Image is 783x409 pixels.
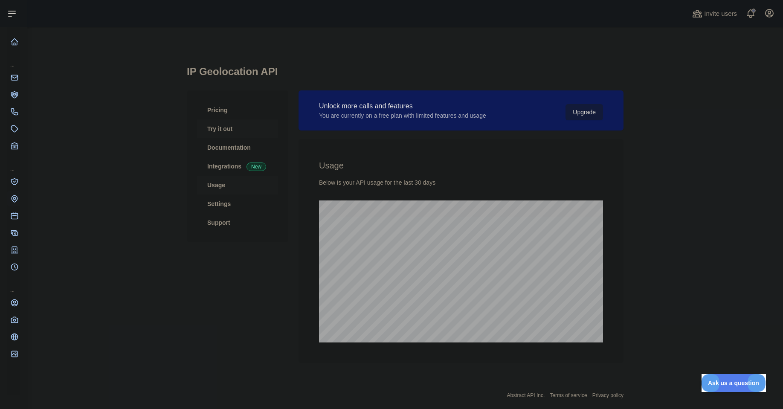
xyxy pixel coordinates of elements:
[690,7,739,20] button: Invite users
[550,392,587,398] a: Terms of service
[7,51,20,68] div: ...
[197,176,278,194] a: Usage
[197,194,278,213] a: Settings
[197,101,278,119] a: Pricing
[319,101,486,111] div: Unlock more calls and features
[319,178,603,187] div: Below is your API usage for the last 30 days
[246,162,266,171] span: New
[7,155,20,172] div: ...
[197,138,278,157] a: Documentation
[187,65,623,85] h1: IP Geolocation API
[197,119,278,138] a: Try it out
[197,157,278,176] a: Integrations New
[319,160,603,171] h2: Usage
[592,392,623,398] a: Privacy policy
[565,104,603,120] button: Upgrade
[7,276,20,293] div: ...
[702,374,766,392] iframe: Toggle Customer Support
[197,213,278,232] a: Support
[507,392,545,398] a: Abstract API Inc.
[319,111,486,120] div: You are currently on a free plan with limited features and usage
[704,9,737,19] span: Invite users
